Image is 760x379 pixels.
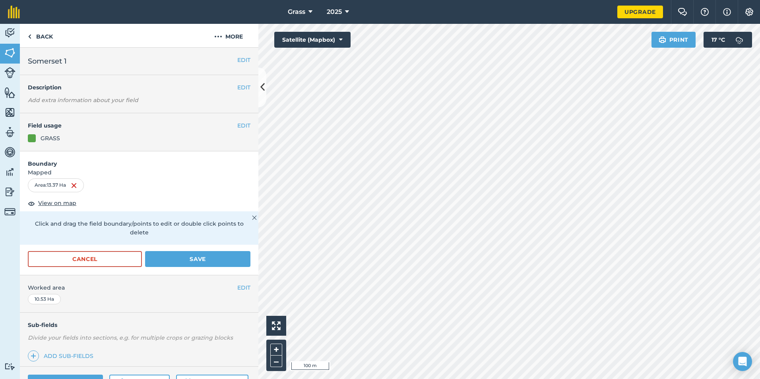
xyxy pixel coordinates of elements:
[28,56,67,67] span: Somerset 1
[700,8,710,16] img: A question mark icon
[4,186,16,198] img: svg+xml;base64,PD94bWwgdmVyc2lvbj0iMS4wIiBlbmNvZGluZz0idXRmLTgiPz4KPCEtLSBHZW5lcmF0b3I6IEFkb2JlIE...
[4,146,16,158] img: svg+xml;base64,PD94bWwgdmVyc2lvbj0iMS4wIiBlbmNvZGluZz0idXRmLTgiPz4KPCEtLSBHZW5lcmF0b3I6IEFkb2JlIE...
[28,283,250,292] span: Worked area
[4,126,16,138] img: svg+xml;base64,PD94bWwgdmVyc2lvbj0iMS4wIiBlbmNvZGluZz0idXRmLTgiPz4KPCEtLSBHZW5lcmF0b3I6IEFkb2JlIE...
[28,350,97,362] a: Add sub-fields
[723,7,731,17] img: svg+xml;base64,PHN2ZyB4bWxucz0iaHR0cDovL3d3dy53My5vcmcvMjAwMC9zdmciIHdpZHRoPSIxNyIgaGVpZ2h0PSIxNy...
[71,181,77,190] img: svg+xml;base64,PHN2ZyB4bWxucz0iaHR0cDovL3d3dy53My5vcmcvMjAwMC9zdmciIHdpZHRoPSIxNiIgaGVpZ2h0PSIyNC...
[4,206,16,217] img: svg+xml;base64,PD94bWwgdmVyc2lvbj0iMS4wIiBlbmNvZGluZz0idXRmLTgiPz4KPCEtLSBHZW5lcmF0b3I6IEFkb2JlIE...
[20,321,258,329] h4: Sub-fields
[252,213,257,222] img: svg+xml;base64,PHN2ZyB4bWxucz0iaHR0cDovL3d3dy53My5vcmcvMjAwMC9zdmciIHdpZHRoPSIyMiIgaGVpZ2h0PSIzMC...
[38,199,76,207] span: View on map
[237,83,250,92] button: EDIT
[28,32,31,41] img: svg+xml;base64,PHN2ZyB4bWxucz0iaHR0cDovL3d3dy53My5vcmcvMjAwMC9zdmciIHdpZHRoPSI5IiBoZWlnaHQ9IjI0Ii...
[4,363,16,370] img: svg+xml;base64,PD94bWwgdmVyc2lvbj0iMS4wIiBlbmNvZGluZz0idXRmLTgiPz4KPCEtLSBHZW5lcmF0b3I6IEFkb2JlIE...
[28,199,76,208] button: View on map
[274,32,351,48] button: Satellite (Mapbox)
[651,32,696,48] button: Print
[28,219,250,237] p: Click and drag the field boundary/points to edit or double click points to delete
[41,134,60,143] div: GRASS
[4,106,16,118] img: svg+xml;base64,PHN2ZyB4bWxucz0iaHR0cDovL3d3dy53My5vcmcvMjAwMC9zdmciIHdpZHRoPSI1NiIgaGVpZ2h0PSI2MC...
[237,283,250,292] button: EDIT
[678,8,687,16] img: Two speech bubbles overlapping with the left bubble in the forefront
[270,356,282,367] button: –
[28,178,84,192] div: Area : 13.37 Ha
[4,27,16,39] img: svg+xml;base64,PD94bWwgdmVyc2lvbj0iMS4wIiBlbmNvZGluZz0idXRmLTgiPz4KPCEtLSBHZW5lcmF0b3I6IEFkb2JlIE...
[327,7,342,17] span: 2025
[4,87,16,99] img: svg+xml;base64,PHN2ZyB4bWxucz0iaHR0cDovL3d3dy53My5vcmcvMjAwMC9zdmciIHdpZHRoPSI1NiIgaGVpZ2h0PSI2MC...
[145,251,250,267] button: Save
[733,352,752,371] div: Open Intercom Messenger
[712,32,725,48] span: 17 ° C
[214,32,222,41] img: svg+xml;base64,PHN2ZyB4bWxucz0iaHR0cDovL3d3dy53My5vcmcvMjAwMC9zdmciIHdpZHRoPSIyMCIgaGVpZ2h0PSIyNC...
[617,6,663,18] a: Upgrade
[704,32,752,48] button: 17 °C
[4,166,16,178] img: svg+xml;base64,PD94bWwgdmVyc2lvbj0iMS4wIiBlbmNvZGluZz0idXRmLTgiPz4KPCEtLSBHZW5lcmF0b3I6IEFkb2JlIE...
[237,56,250,64] button: EDIT
[20,151,258,168] h4: Boundary
[272,321,281,330] img: Four arrows, one pointing top left, one top right, one bottom right and the last bottom left
[28,294,61,304] div: 10.53 Ha
[28,97,138,104] em: Add extra information about your field
[28,199,35,208] img: svg+xml;base64,PHN2ZyB4bWxucz0iaHR0cDovL3d3dy53My5vcmcvMjAwMC9zdmciIHdpZHRoPSIxOCIgaGVpZ2h0PSIyNC...
[744,8,754,16] img: A cog icon
[237,121,250,130] button: EDIT
[20,168,258,177] span: Mapped
[270,344,282,356] button: +
[28,121,237,130] h4: Field usage
[4,47,16,59] img: svg+xml;base64,PHN2ZyB4bWxucz0iaHR0cDovL3d3dy53My5vcmcvMjAwMC9zdmciIHdpZHRoPSI1NiIgaGVpZ2h0PSI2MC...
[28,251,142,267] button: Cancel
[4,67,16,78] img: svg+xml;base64,PD94bWwgdmVyc2lvbj0iMS4wIiBlbmNvZGluZz0idXRmLTgiPz4KPCEtLSBHZW5lcmF0b3I6IEFkb2JlIE...
[199,24,258,47] button: More
[28,83,250,92] h4: Description
[659,35,666,44] img: svg+xml;base64,PHN2ZyB4bWxucz0iaHR0cDovL3d3dy53My5vcmcvMjAwMC9zdmciIHdpZHRoPSIxOSIgaGVpZ2h0PSIyNC...
[20,24,61,47] a: Back
[731,32,747,48] img: svg+xml;base64,PD94bWwgdmVyc2lvbj0iMS4wIiBlbmNvZGluZz0idXRmLTgiPz4KPCEtLSBHZW5lcmF0b3I6IEFkb2JlIE...
[28,334,233,341] em: Divide your fields into sections, e.g. for multiple crops or grazing blocks
[31,351,36,361] img: svg+xml;base64,PHN2ZyB4bWxucz0iaHR0cDovL3d3dy53My5vcmcvMjAwMC9zdmciIHdpZHRoPSIxNCIgaGVpZ2h0PSIyNC...
[8,6,20,18] img: fieldmargin Logo
[288,7,305,17] span: Grass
